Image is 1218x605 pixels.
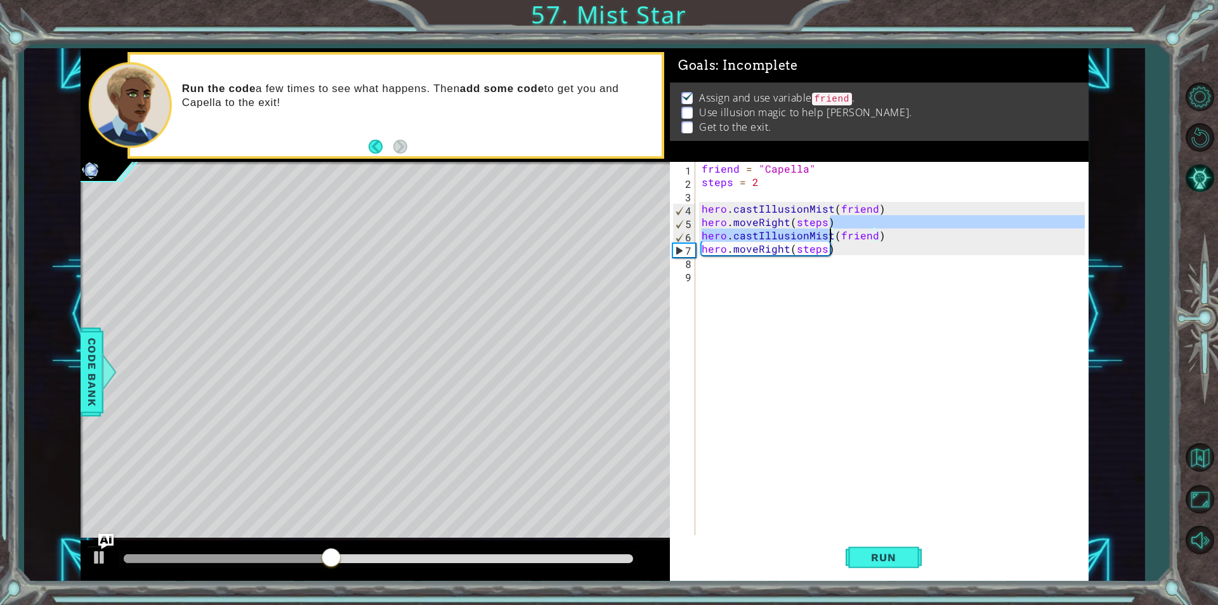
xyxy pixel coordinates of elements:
[81,162,667,536] div: Level Map
[1181,437,1218,479] a: Back to Map
[672,257,695,270] div: 8
[1181,78,1218,115] button: Level Options
[81,159,101,180] img: Image for 6102e7f128067a00236f7c63
[672,164,695,177] div: 1
[87,546,112,572] button: Ctrl + P: Play
[672,177,695,190] div: 2
[678,58,798,74] span: Goals
[681,91,694,101] img: Check mark for checkbox
[673,244,695,257] div: 7
[1181,522,1218,559] button: Mute
[699,91,855,106] p: Assign and use variable .
[393,140,407,154] button: Next
[182,82,653,110] p: a few times to see what happens. Then to get you and Capella to the exit!
[672,270,695,284] div: 9
[1181,481,1218,518] button: Maximize Browser
[460,83,544,95] strong: add some code
[812,93,852,105] code: friend
[1181,439,1218,476] button: Back to Map
[699,120,771,134] p: Get to the exit.
[82,333,102,411] span: Code Bank
[858,551,908,564] span: Run
[98,534,114,549] button: Ask AI
[1181,119,1218,156] button: Restart Level
[673,217,695,230] div: 5
[369,140,393,154] button: Back
[672,190,695,204] div: 3
[673,204,695,217] div: 4
[716,58,797,73] span: : Incomplete
[1181,159,1218,196] button: AI Hint
[846,536,922,578] button: Shift+Enter: Run current code.
[673,230,695,244] div: 6
[699,105,912,119] p: Use illusion magic to help [PERSON_NAME].
[182,83,256,95] strong: Run the code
